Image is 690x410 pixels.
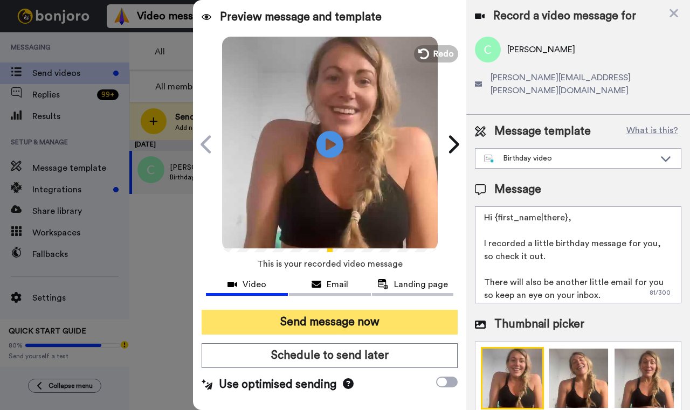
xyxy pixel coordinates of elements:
[484,155,494,163] img: nextgen-template.svg
[494,316,584,332] span: Thumbnail picker
[613,347,675,409] img: 2Q==
[475,206,681,303] textarea: Hi {first_name|there}, I recorded a little birthday message for you, so check it out. There will ...
[202,343,458,368] button: Schedule to send later
[257,252,403,276] span: This is your recorded video message
[202,310,458,335] button: Send message now
[491,71,681,97] span: [PERSON_NAME][EMAIL_ADDRESS][PERSON_NAME][DOMAIN_NAME]
[484,153,655,164] div: Birthday video
[394,278,448,291] span: Landing page
[623,123,681,140] button: What is this?
[481,347,543,409] img: 2Q==
[327,278,348,291] span: Email
[494,123,591,140] span: Message template
[219,377,336,393] span: Use optimised sending
[243,278,266,291] span: Video
[494,182,541,198] span: Message
[547,347,610,409] img: Z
